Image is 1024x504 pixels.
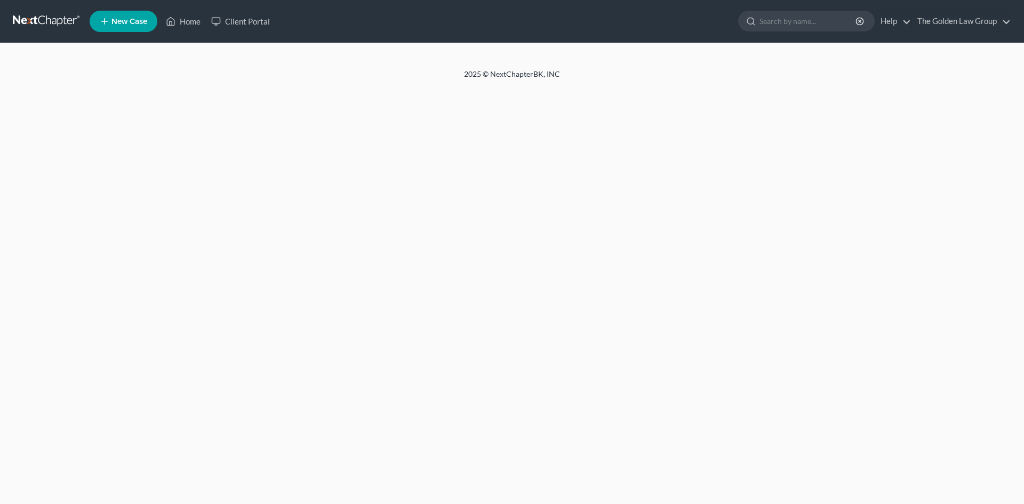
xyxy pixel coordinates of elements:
[161,12,206,31] a: Home
[912,12,1011,31] a: The Golden Law Group
[111,18,147,26] span: New Case
[875,12,911,31] a: Help
[208,69,816,88] div: 2025 © NextChapterBK, INC
[206,12,275,31] a: Client Portal
[759,11,857,31] input: Search by name...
